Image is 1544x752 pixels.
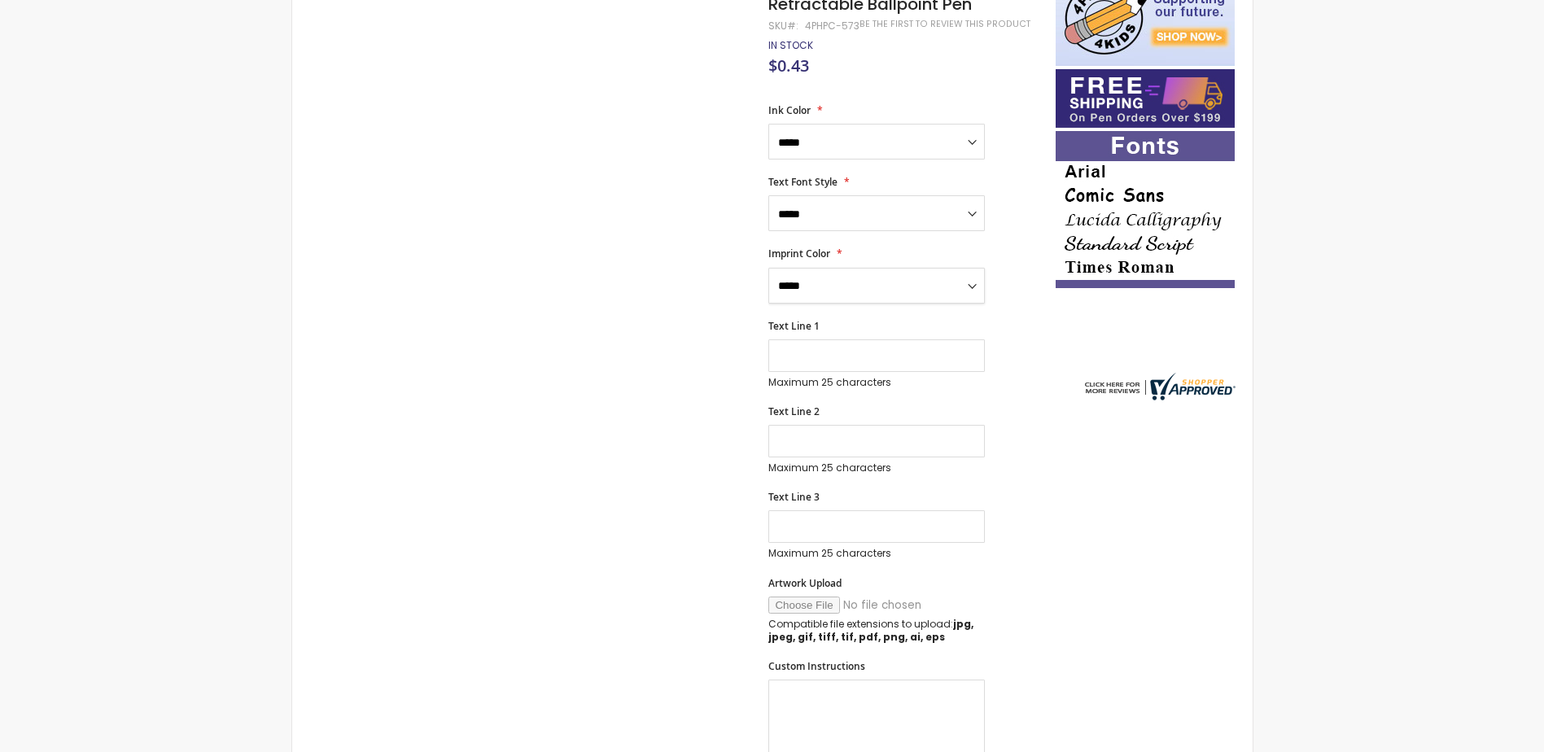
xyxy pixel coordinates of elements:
p: Compatible file extensions to upload: [768,618,985,644]
p: Maximum 25 characters [768,461,985,474]
strong: jpg, jpeg, gif, tiff, tif, pdf, png, ai, eps [768,617,973,644]
div: Availability [768,39,813,52]
span: Text Line 1 [768,319,820,333]
strong: SKU [768,19,798,33]
span: Text Font Style [768,175,838,189]
iframe: Google Customer Reviews [1410,708,1544,752]
span: $0.43 [768,55,809,77]
span: In stock [768,38,813,52]
span: Custom Instructions [768,659,865,673]
span: Text Line 2 [768,404,820,418]
span: Text Line 3 [768,490,820,504]
span: Imprint Color [768,247,830,260]
a: 4pens.com certificate URL [1081,390,1236,404]
p: Maximum 25 characters [768,547,985,560]
img: Free shipping on orders over $199 [1056,69,1235,128]
p: Maximum 25 characters [768,376,985,389]
img: font-personalization-examples [1056,131,1235,288]
img: 4pens.com widget logo [1081,373,1236,400]
div: 4PHPC-573 [805,20,859,33]
span: Ink Color [768,103,811,117]
span: Artwork Upload [768,576,842,590]
a: Be the first to review this product [859,18,1030,30]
